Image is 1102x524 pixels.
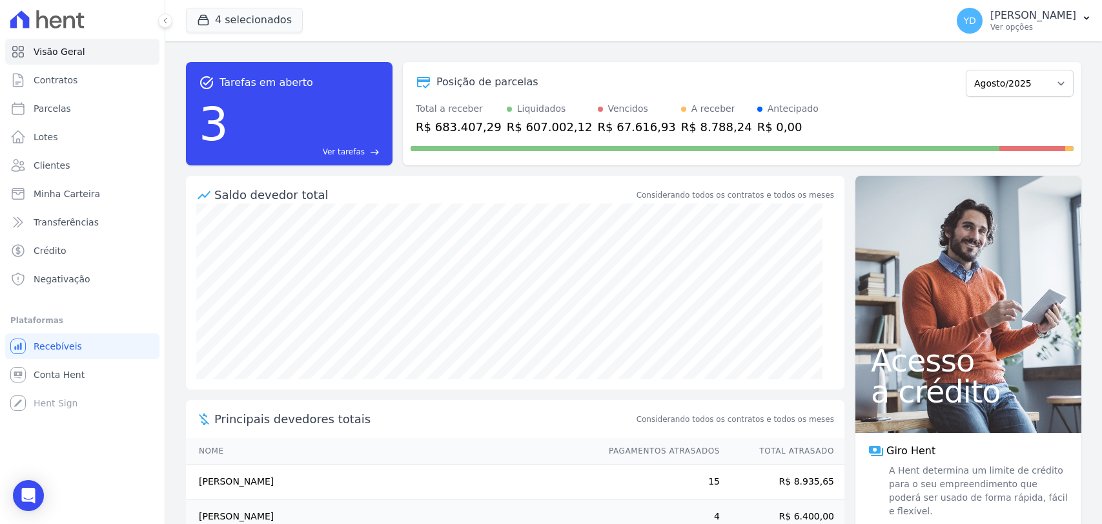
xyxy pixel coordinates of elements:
[214,410,634,428] span: Principais devedores totais
[637,414,834,425] span: Considerando todos os contratos e todos os meses
[886,464,1068,518] span: A Hent determina um limite de crédito para o seu empreendimento que poderá ser usado de forma ráp...
[507,118,593,136] div: R$ 607.002,12
[234,146,380,158] a: Ver tarefas east
[597,438,720,465] th: Pagamentos Atrasados
[720,438,844,465] th: Total Atrasado
[5,362,159,388] a: Conta Hent
[886,443,935,459] span: Giro Hent
[370,147,380,157] span: east
[598,118,676,136] div: R$ 67.616,93
[199,90,229,158] div: 3
[34,216,99,229] span: Transferências
[13,480,44,511] div: Open Intercom Messenger
[5,39,159,65] a: Visão Geral
[219,75,313,90] span: Tarefas em aberto
[597,465,720,499] td: 15
[768,102,819,116] div: Antecipado
[436,74,538,90] div: Posição de parcelas
[186,465,597,499] td: [PERSON_NAME]
[186,438,597,465] th: Nome
[34,340,82,353] span: Recebíveis
[681,118,752,136] div: R$ 8.788,24
[34,244,66,257] span: Crédito
[608,102,648,116] div: Vencidos
[323,146,365,158] span: Ver tarefas
[871,345,1066,376] span: Acesso
[5,333,159,359] a: Recebíveis
[34,368,85,381] span: Conta Hent
[34,187,100,200] span: Minha Carteira
[186,8,303,32] button: 4 selecionados
[34,159,70,172] span: Clientes
[5,181,159,207] a: Minha Carteira
[691,102,735,116] div: A receber
[214,186,634,204] div: Saldo devedor total
[757,118,819,136] div: R$ 0,00
[199,75,214,90] span: task_alt
[720,465,844,499] td: R$ 8.935,65
[34,74,77,87] span: Contratos
[34,273,90,286] span: Negativação
[34,45,85,58] span: Visão Geral
[637,189,834,201] div: Considerando todos os contratos e todos os meses
[5,152,159,178] a: Clientes
[5,266,159,292] a: Negativação
[517,102,566,116] div: Liquidados
[5,96,159,121] a: Parcelas
[416,102,502,116] div: Total a receber
[963,16,975,25] span: YD
[871,376,1066,407] span: a crédito
[990,22,1076,32] p: Ver opções
[5,238,159,264] a: Crédito
[10,313,154,328] div: Plataformas
[34,102,71,115] span: Parcelas
[5,209,159,235] a: Transferências
[5,67,159,93] a: Contratos
[946,3,1102,39] button: YD [PERSON_NAME] Ver opções
[416,118,502,136] div: R$ 683.407,29
[990,9,1076,22] p: [PERSON_NAME]
[5,124,159,150] a: Lotes
[34,131,58,143] span: Lotes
